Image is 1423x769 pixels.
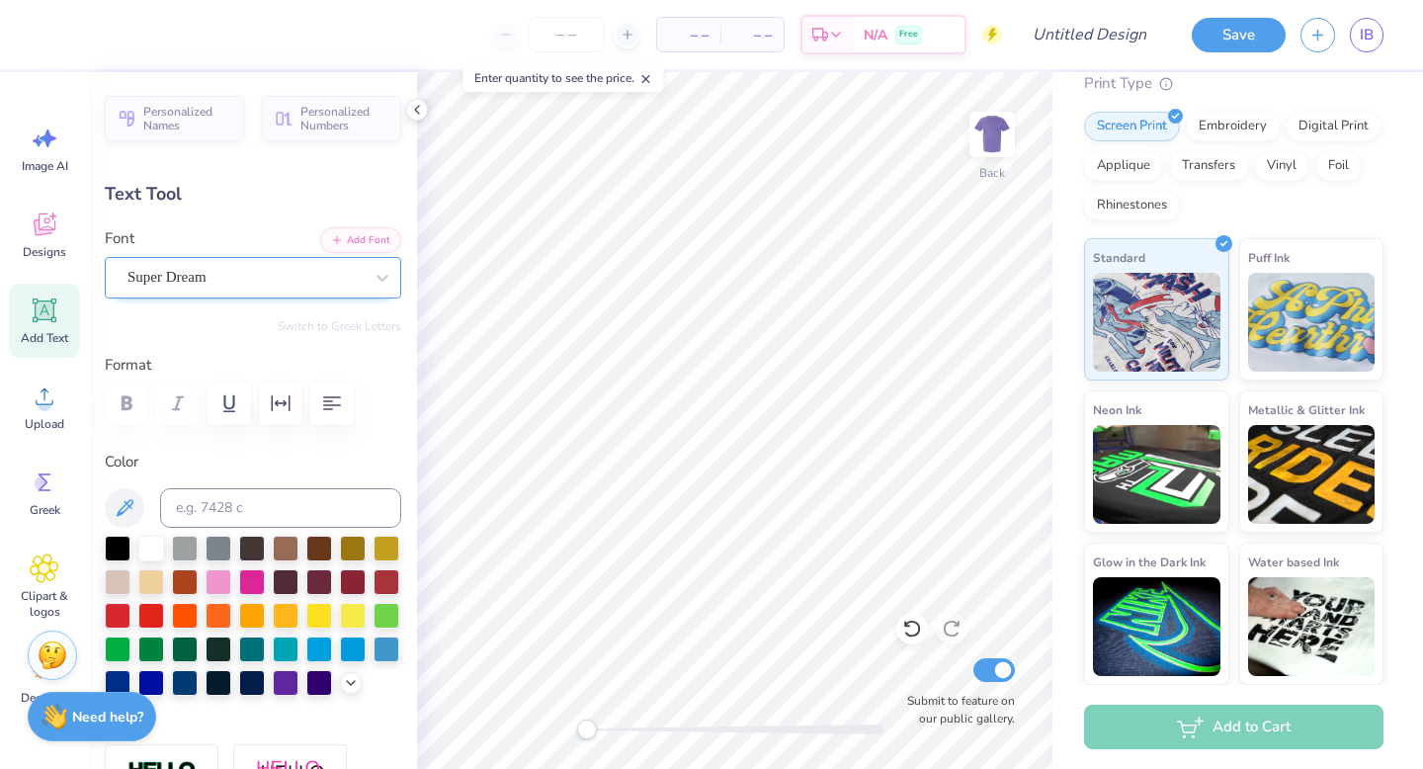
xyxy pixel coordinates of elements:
img: Water based Ink [1248,577,1376,676]
img: Glow in the Dark Ink [1093,577,1220,676]
button: Add Font [320,227,401,253]
div: Enter quantity to see the price. [463,64,664,92]
img: Back [972,115,1012,154]
span: Greek [30,502,60,518]
span: Personalized Numbers [300,105,389,132]
div: Transfers [1169,151,1248,181]
span: Water based Ink [1248,552,1339,572]
label: Submit to feature on our public gallery. [896,692,1015,727]
span: Personalized Names [143,105,232,132]
strong: Need help? [72,708,143,726]
div: Print Type [1084,72,1383,95]
span: Metallic & Glitter Ink [1248,399,1365,420]
button: Personalized Names [105,96,244,141]
span: Free [899,28,918,42]
span: Image AI [22,158,68,174]
div: Applique [1084,151,1163,181]
span: Decorate [21,690,68,706]
div: Vinyl [1254,151,1309,181]
img: Puff Ink [1248,273,1376,372]
a: IB [1350,18,1383,52]
span: Clipart & logos [12,588,77,620]
span: Standard [1093,247,1145,268]
span: IB [1360,24,1374,46]
input: Untitled Design [1017,15,1162,54]
label: Color [105,451,401,473]
div: Text Tool [105,181,401,208]
span: – – [732,25,772,45]
span: – – [669,25,709,45]
button: Personalized Numbers [262,96,401,141]
span: Designs [23,244,66,260]
div: Digital Print [1286,112,1381,141]
div: Embroidery [1186,112,1280,141]
span: Puff Ink [1248,247,1290,268]
span: Add Text [21,330,68,346]
img: Metallic & Glitter Ink [1248,425,1376,524]
img: Standard [1093,273,1220,372]
span: N/A [864,25,887,45]
label: Font [105,227,134,250]
span: Glow in the Dark Ink [1093,552,1206,572]
button: Switch to Greek Letters [278,318,401,334]
label: Format [105,354,401,377]
span: Upload [25,416,64,432]
button: Save [1192,18,1286,52]
input: – – [528,17,605,52]
span: Neon Ink [1093,399,1141,420]
div: Screen Print [1084,112,1180,141]
div: Rhinestones [1084,191,1180,220]
input: e.g. 7428 c [160,488,401,528]
div: Foil [1315,151,1362,181]
img: Neon Ink [1093,425,1220,524]
div: Accessibility label [577,720,597,739]
div: Back [979,164,1005,182]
